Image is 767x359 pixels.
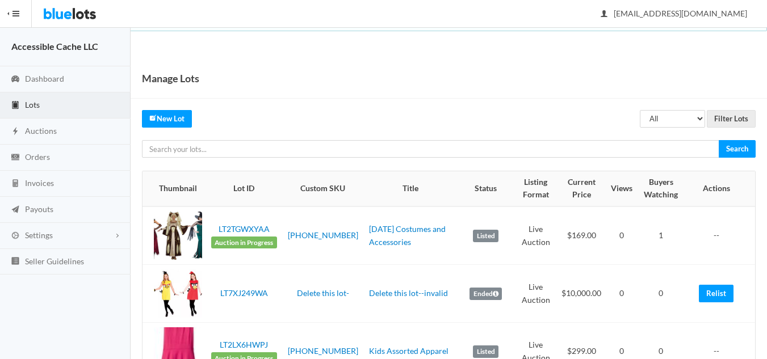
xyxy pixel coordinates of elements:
a: LT2TGWXYAA [219,224,270,234]
span: Settings [25,230,53,240]
td: $10,000.00 [556,265,606,323]
ion-icon: list box [10,256,21,267]
ion-icon: clipboard [10,100,21,111]
span: Invoices [25,178,54,188]
a: [PHONE_NUMBER] [288,230,358,240]
a: Relist [699,285,734,302]
td: 0 [606,265,637,323]
span: Orders [25,152,50,162]
a: [PHONE_NUMBER] [288,346,358,356]
th: Actions [685,171,755,206]
th: Title [364,171,457,206]
a: LT7XJ249WA [220,288,268,298]
th: Lot ID [207,171,282,206]
ion-icon: cog [10,231,21,242]
span: Auctions [25,126,57,136]
ion-icon: create [149,114,157,121]
th: Thumbnail [142,171,207,206]
a: Delete this lot- [297,288,349,298]
th: Current Price [556,171,606,206]
label: Listed [473,345,498,358]
th: Views [606,171,637,206]
ion-icon: calculator [10,179,21,189]
span: Dashboard [25,74,64,83]
a: createNew Lot [142,110,192,128]
label: Ended [470,288,502,300]
td: 0 [637,265,685,323]
input: Search [719,140,756,158]
strong: Accessible Cache LLC [11,41,98,52]
td: -- [685,206,755,265]
ion-icon: cash [10,153,21,163]
a: LT2LX6HWPJ [220,340,268,349]
th: Status [456,171,515,206]
td: $169.00 [556,206,606,265]
ion-icon: speedometer [10,74,21,85]
td: 0 [606,206,637,265]
span: Seller Guidelines [25,256,84,266]
input: Search your lots... [142,140,719,158]
th: Listing Format [515,171,556,206]
td: 1 [637,206,685,265]
a: Delete this lot--invalid [369,288,448,298]
span: Auction in Progress [211,236,277,249]
ion-icon: paper plane [10,205,21,216]
h1: Manage Lots [142,70,199,87]
span: Payouts [25,204,53,214]
ion-icon: flash [10,126,21,137]
th: Custom SKU [282,171,364,206]
th: Buyers Watching [637,171,685,206]
a: Kids Assorted Apparel [369,346,449,356]
td: Live Auction [515,206,556,265]
ion-icon: person [598,9,610,20]
td: Live Auction [515,265,556,323]
input: Filter Lots [707,110,756,128]
a: [DATE] Costumes and Accessories [369,224,446,247]
span: [EMAIL_ADDRESS][DOMAIN_NAME] [601,9,747,18]
label: Listed [473,230,498,242]
span: Lots [25,100,40,109]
